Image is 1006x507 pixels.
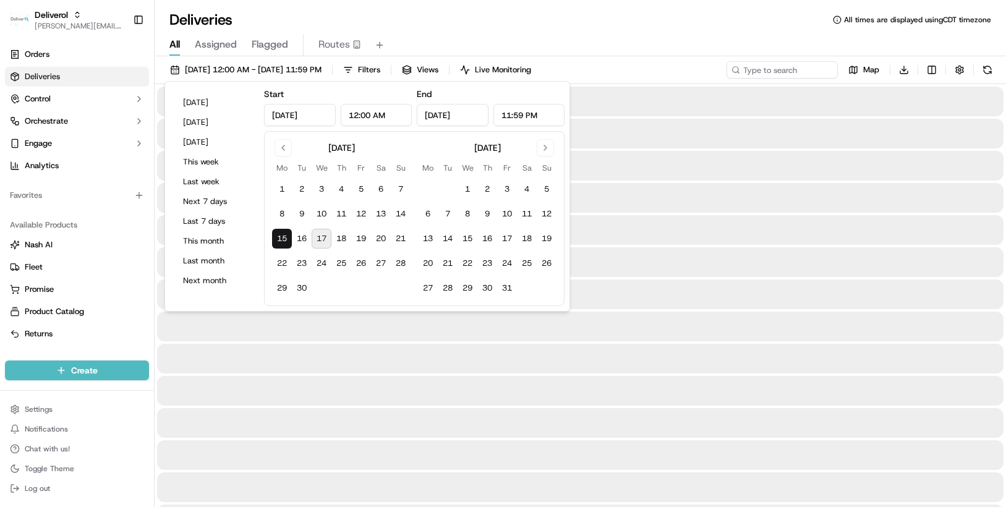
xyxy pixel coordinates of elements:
button: 4 [331,179,351,199]
th: Wednesday [312,161,331,174]
button: 30 [292,278,312,298]
th: Saturday [371,161,391,174]
button: 19 [351,229,371,249]
span: Chat with us! [25,444,70,454]
button: Next 7 days [177,193,252,210]
th: Sunday [391,161,411,174]
button: [DATE] [177,134,252,151]
button: Promise [5,279,149,299]
button: 13 [371,204,391,224]
span: Orders [25,49,49,60]
input: Got a question? Start typing here... [32,80,223,93]
button: 31 [497,278,517,298]
span: Fleet [25,262,43,273]
button: 6 [418,204,438,224]
th: Monday [272,161,292,174]
th: Tuesday [438,161,458,174]
input: Time [493,104,565,126]
button: 22 [272,253,292,273]
button: 8 [272,204,292,224]
th: Sunday [537,161,556,174]
button: 26 [351,253,371,273]
a: Deliveries [5,67,149,87]
input: Type to search [727,61,838,79]
label: End [417,88,432,100]
button: 30 [477,278,497,298]
th: Monday [418,161,438,174]
span: [PERSON_NAME] [38,225,100,235]
div: 💻 [104,278,114,288]
button: 26 [537,253,556,273]
button: 24 [312,253,331,273]
button: Views [396,61,444,79]
img: Chris Sexton [12,180,32,200]
button: 11 [517,204,537,224]
button: Control [5,89,149,109]
button: 18 [331,229,351,249]
span: All [169,37,180,52]
span: Deliveries [25,71,60,82]
span: 1:29 PM [109,225,139,235]
input: Time [341,104,412,126]
button: 9 [477,204,497,224]
button: Last 7 days [177,213,252,230]
button: 16 [477,229,497,249]
button: 3 [497,179,517,199]
p: Welcome 👋 [12,49,225,69]
button: Orchestrate [5,111,149,131]
button: 25 [517,253,537,273]
button: [DATE] [177,94,252,111]
button: Log out [5,480,149,497]
button: Toggle Theme [5,460,149,477]
button: 17 [312,229,331,249]
div: 📗 [12,278,22,288]
th: Thursday [331,161,351,174]
button: 21 [391,229,411,249]
button: 2 [292,179,312,199]
span: • [103,225,107,235]
button: 10 [497,204,517,224]
button: [DATE] 12:00 AM - [DATE] 11:59 PM [164,61,327,79]
button: 13 [418,229,438,249]
button: 11 [331,204,351,224]
button: 21 [438,253,458,273]
button: 5 [351,179,371,199]
button: 29 [272,278,292,298]
div: Start new chat [56,118,203,130]
button: 4 [517,179,537,199]
h1: Deliveries [169,10,232,30]
a: 📗Knowledge Base [7,271,100,294]
button: 7 [438,204,458,224]
a: Product Catalog [10,306,144,317]
span: Live Monitoring [475,64,531,75]
button: 24 [497,253,517,273]
span: 3:11 PM [109,192,139,202]
button: 3 [312,179,331,199]
img: 1736555255976-a54dd68f-1ca7-489b-9aae-adbdc363a1c4 [25,226,35,236]
span: Filters [358,64,380,75]
button: 5 [537,179,556,199]
button: Chat with us! [5,440,149,458]
span: API Documentation [117,276,198,289]
button: 1 [272,179,292,199]
button: Go to next month [537,139,554,156]
span: Engage [25,138,52,149]
button: 28 [391,253,411,273]
button: 16 [292,229,312,249]
button: Settings [5,401,149,418]
span: Analytics [25,160,59,171]
div: [DATE] [328,142,355,154]
button: 14 [438,229,458,249]
button: DeliverolDeliverol[PERSON_NAME][EMAIL_ADDRESS][PERSON_NAME][DOMAIN_NAME] [5,5,128,35]
th: Friday [497,161,517,174]
button: 19 [537,229,556,249]
button: See all [192,158,225,173]
span: • [103,192,107,202]
span: [DATE] 12:00 AM - [DATE] 11:59 PM [185,64,322,75]
button: Product Catalog [5,302,149,322]
span: Nash AI [25,239,53,250]
button: [PERSON_NAME][EMAIL_ADDRESS][PERSON_NAME][DOMAIN_NAME] [35,21,123,31]
button: Returns [5,324,149,344]
span: Assigned [195,37,237,52]
button: 7 [391,179,411,199]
